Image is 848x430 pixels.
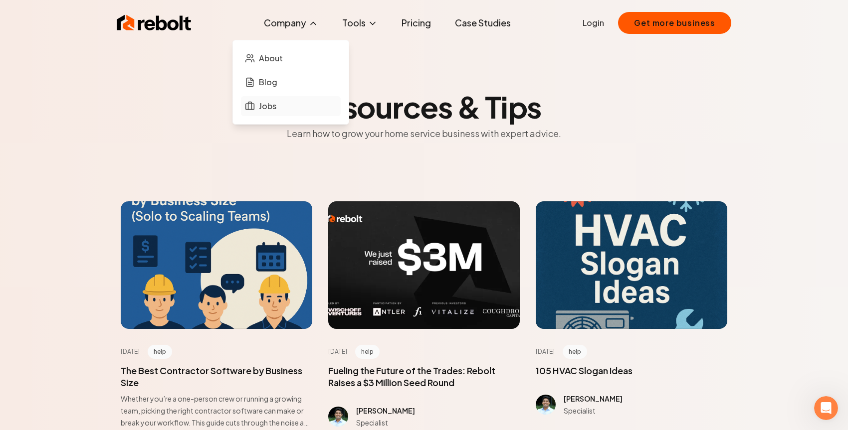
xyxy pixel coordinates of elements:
[618,12,731,34] button: Get more business
[259,52,283,64] span: About
[447,13,519,33] a: Case Studies
[536,365,633,376] a: 105 HVAC Slogan Ideas
[814,396,838,420] iframe: Intercom live chat
[355,345,380,359] span: help
[583,17,604,29] a: Login
[356,406,415,415] span: [PERSON_NAME]
[148,345,172,359] span: help
[256,13,326,33] button: Company
[121,348,140,356] time: [DATE]
[121,365,302,388] a: The Best Contractor Software by Business Size
[241,72,341,92] a: Blog
[536,348,555,356] time: [DATE]
[241,48,341,68] a: About
[241,96,341,116] a: Jobs
[259,76,277,88] span: Blog
[256,92,592,122] h2: Resources & Tips
[334,13,386,33] button: Tools
[564,394,623,403] span: [PERSON_NAME]
[394,13,439,33] a: Pricing
[328,365,495,388] a: Fueling the Future of the Trades: Rebolt Raises a $3 Million Seed Round
[256,126,592,142] p: Learn how to grow your home service business with expert advice.
[117,13,192,33] img: Rebolt Logo
[328,348,347,356] time: [DATE]
[259,100,276,112] span: Jobs
[563,345,587,359] span: help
